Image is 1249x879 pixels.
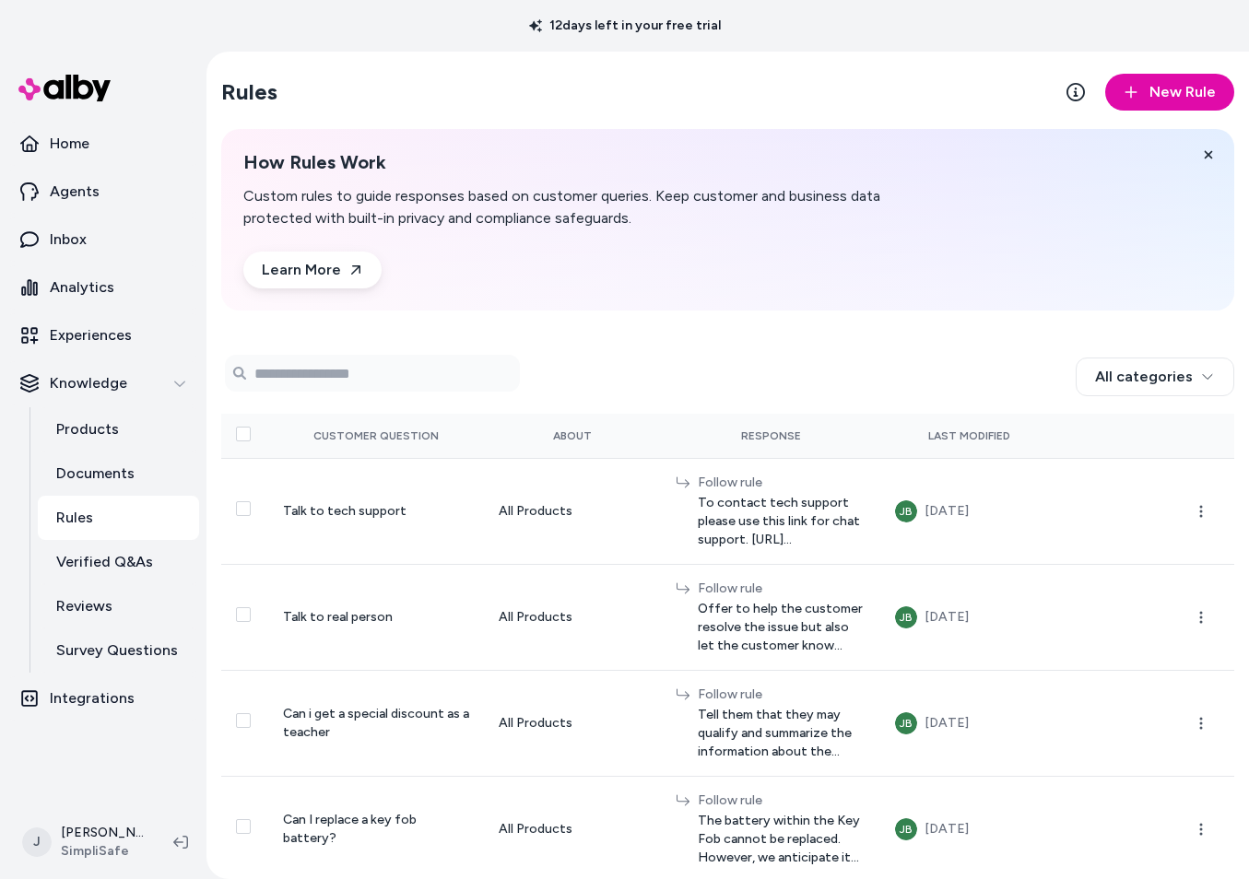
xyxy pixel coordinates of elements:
button: JB [895,500,917,522]
span: Tell them that they may qualify and summarize the information about the Protector program along w... [698,706,866,761]
span: Can I replace a key fob battery? [283,812,417,846]
a: Survey Questions [38,628,199,673]
p: Agents [50,181,100,203]
a: Agents [7,170,199,214]
div: Follow rule [698,791,866,810]
div: Follow rule [698,686,866,704]
div: Response [676,428,866,443]
p: 12 days left in your free trial [518,17,732,35]
button: JB [895,818,917,840]
a: Products [38,407,199,451]
p: Verified Q&As [56,551,153,573]
p: Analytics [50,276,114,299]
div: [DATE] [925,818,969,840]
button: Select row [236,819,251,834]
button: J[PERSON_NAME]SimpliSafe [11,813,159,872]
button: JB [895,606,917,628]
h2: Rules [221,77,277,107]
button: Select row [236,607,251,622]
button: Select all [236,427,251,441]
p: Documents [56,463,135,485]
div: [DATE] [925,606,969,628]
a: Experiences [7,313,199,357]
p: Knowledge [50,372,127,394]
img: alby Logo [18,75,111,101]
span: To contact tech support please use this link for chat support. [URL][DOMAIN_NAME] Please tell the... [698,494,866,549]
span: Offer to help the customer resolve the issue but also let the customer know you're an AI assistan... [698,600,866,655]
div: About [499,428,646,443]
div: Last Modified [895,428,1043,443]
div: All Products [499,820,646,838]
a: Reviews [38,584,199,628]
p: [PERSON_NAME] [61,824,144,842]
span: SimpliSafe [61,842,144,861]
div: All Products [499,714,646,732]
div: Follow rule [698,474,866,492]
p: Custom rules to guide responses based on customer queries. Keep customer and business data protec... [243,185,951,229]
a: Inbox [7,217,199,262]
div: [DATE] [925,712,969,734]
div: All Products [499,502,646,521]
a: Documents [38,451,199,496]
span: J [22,827,52,857]
p: Rules [56,507,93,529]
button: JB [895,712,917,734]
p: Home [50,133,89,155]
p: Survey Questions [56,639,178,662]
p: Inbox [50,229,87,251]
span: Talk to real person [283,609,393,625]
a: Analytics [7,265,199,310]
div: Follow rule [698,580,866,598]
button: Select row [236,713,251,728]
span: Talk to tech support [283,503,407,519]
div: All Products [499,608,646,627]
span: The battery within the Key Fob cannot be replaced. However, we anticipate it lasting up to 5 year... [698,812,866,867]
button: Select row [236,501,251,516]
a: Home [7,122,199,166]
div: [DATE] [925,500,969,522]
a: Learn More [243,252,382,288]
div: Customer Question [283,428,469,443]
button: Knowledge [7,361,199,405]
a: Rules [38,496,199,540]
p: Reviews [56,595,112,617]
button: New Rule [1105,74,1234,111]
button: All categories [1076,357,1234,396]
a: Integrations [7,676,199,721]
span: New Rule [1149,81,1216,103]
h2: How Rules Work [243,151,951,174]
p: Integrations [50,687,135,709]
p: Products [56,418,119,440]
a: Verified Q&As [38,540,199,584]
p: Experiences [50,324,132,346]
span: Can i get a special discount as a teacher [283,706,469,740]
